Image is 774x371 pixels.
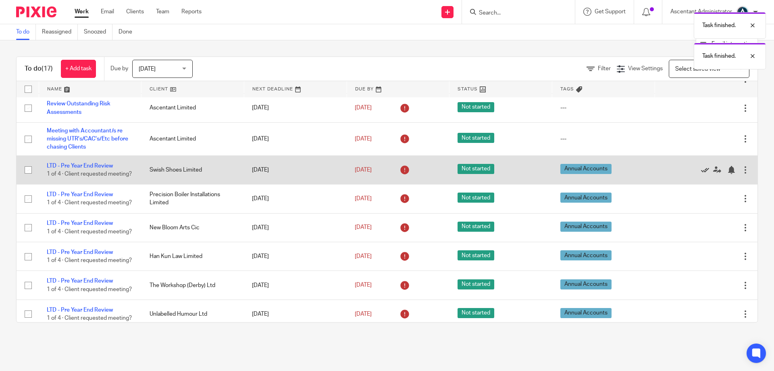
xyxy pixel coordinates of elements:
span: Annual Accounts [560,193,612,203]
td: [DATE] [244,300,347,328]
span: Annual Accounts [560,250,612,260]
span: Not started [458,222,494,232]
span: [DATE] [355,136,372,142]
a: Team [156,8,169,16]
td: [DATE] [244,155,347,184]
span: Select saved view [675,66,720,72]
td: [DATE] [244,94,347,122]
span: Tags [560,87,574,91]
a: Reassigned [42,24,78,40]
a: Reports [181,8,202,16]
a: LTD - Pre Year End Review [47,278,113,284]
span: 1 of 4 · Client requested meeting? [47,258,132,263]
span: Annual Accounts [560,164,612,174]
span: [DATE] [355,105,372,111]
span: Not started [458,279,494,289]
td: [DATE] [244,184,347,213]
span: 1 of 4 · Client requested meeting? [47,200,132,206]
a: Clients [126,8,144,16]
a: LTD - Pre Year End Review [47,307,113,313]
span: [DATE] [355,196,372,201]
a: To do [16,24,36,40]
span: 1 of 4 · Client requested meeting? [47,287,132,292]
p: Due by [110,65,128,73]
a: Email [101,8,114,16]
img: Ascentant%20Round%20Only.png [736,6,749,19]
a: Snoozed [84,24,112,40]
span: Not started [458,308,494,318]
div: --- [560,135,647,143]
span: Annual Accounts [560,222,612,232]
a: LTD - Pre Year End Review [47,192,113,197]
td: Unlabelled Humour Ltd [141,300,244,328]
span: Not started [458,193,494,203]
p: Task finished. [702,21,736,29]
td: Precision Boiler Installations Limited [141,184,244,213]
td: [DATE] [244,271,347,300]
a: Done [119,24,138,40]
a: Meeting with Accountant/s re missing UTR's/CAC's/Etc before chasing Clients [47,128,128,150]
a: Mark as done [701,166,713,174]
span: Not started [458,102,494,112]
span: 1 of 4 · Client requested meeting? [47,229,132,235]
a: LTD - Pre Year End Review [47,220,113,226]
a: Work [75,8,89,16]
span: [DATE] [355,254,372,259]
td: Ascentant Limited [141,94,244,122]
span: [DATE] [355,311,372,317]
span: [DATE] [355,167,372,173]
a: LTD - Pre Year End Review [47,249,113,255]
td: [DATE] [244,242,347,271]
span: Annual Accounts [560,279,612,289]
td: Swish Shoes Limited [141,155,244,184]
td: [DATE] [244,122,347,155]
div: --- [560,104,647,112]
span: [DATE] [139,66,156,72]
span: Annual Accounts [560,308,612,318]
h1: To do [25,65,53,73]
a: Review Outstanding Risk Assessments [47,101,110,115]
td: The Workshop (Derby) Ltd [141,271,244,300]
span: 1 of 4 · Client requested meeting? [47,171,132,177]
td: Han Kun Law Limited [141,242,244,271]
span: 1 of 4 · Client requested meeting? [47,315,132,321]
span: Not started [458,133,494,143]
p: Task finished. [702,52,736,60]
span: (17) [42,65,53,72]
img: Pixie [16,6,56,17]
span: [DATE] [355,282,372,288]
td: Ascentant Limited [141,122,244,155]
span: [DATE] [355,225,372,231]
span: Not started [458,250,494,260]
td: [DATE] [244,213,347,242]
a: + Add task [61,60,96,78]
span: Not started [458,164,494,174]
a: LTD - Pre Year End Review [47,163,113,169]
td: New Bloom Arts Cic [141,213,244,242]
